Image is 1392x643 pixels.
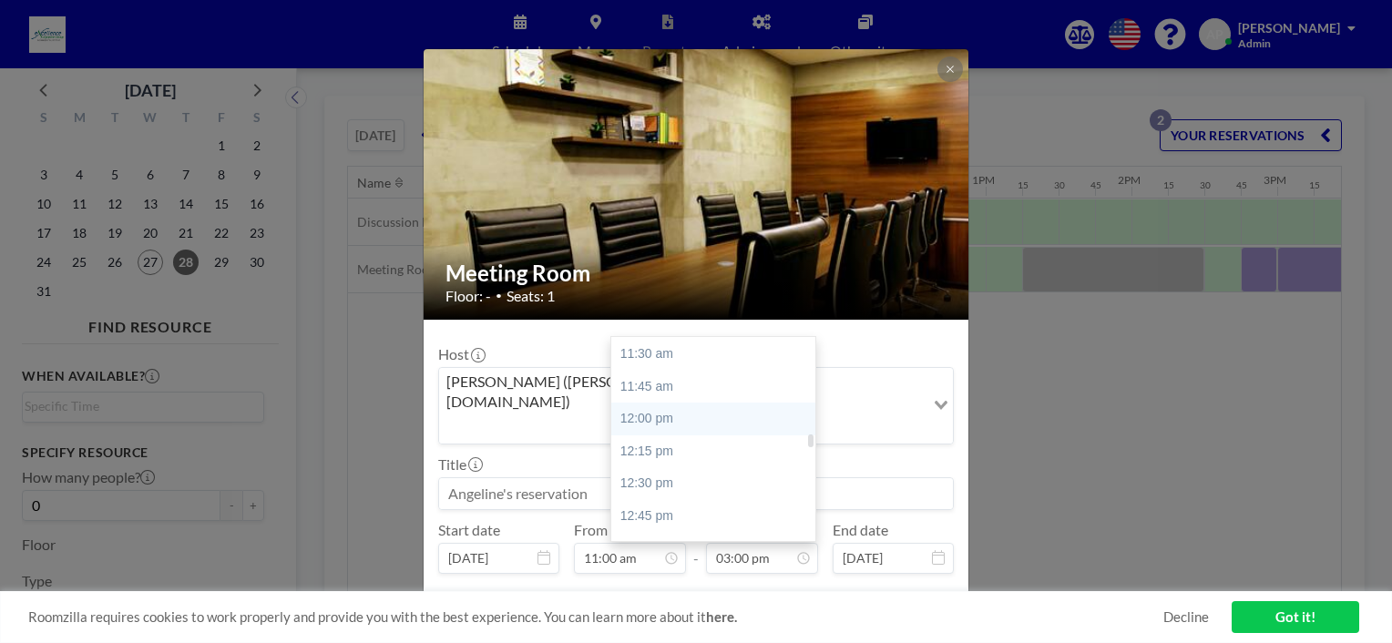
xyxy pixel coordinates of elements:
span: Roomzilla requires cookies to work properly and provide you with the best experience. You can lea... [28,608,1163,626]
div: Search for option [439,368,953,444]
label: From [574,521,608,539]
span: Floor: - [445,287,491,305]
div: 12:00 pm [611,403,824,435]
div: 12:15 pm [611,435,824,468]
span: - [693,527,699,567]
div: 12:30 pm [611,467,824,500]
input: Search for option [441,416,923,440]
img: 537.jpg [424,2,970,366]
h2: Meeting Room [445,260,948,287]
a: Got it! [1232,601,1359,633]
span: [PERSON_NAME] ([PERSON_NAME][EMAIL_ADDRESS][DOMAIN_NAME]) [443,372,921,413]
span: • [496,289,502,302]
div: 11:30 am [611,338,824,371]
label: End date [833,521,888,539]
span: Seats: 1 [507,287,555,305]
label: Repeat (until [DATE]) [459,590,593,608]
a: here. [706,608,737,625]
label: Host [438,345,484,363]
div: 01:00 pm [611,533,824,566]
input: Angeline's reservation [439,478,953,509]
a: Decline [1163,608,1209,626]
label: Start date [438,521,500,539]
div: 12:45 pm [611,500,824,533]
label: Title [438,455,481,474]
div: 11:45 am [611,371,824,403]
